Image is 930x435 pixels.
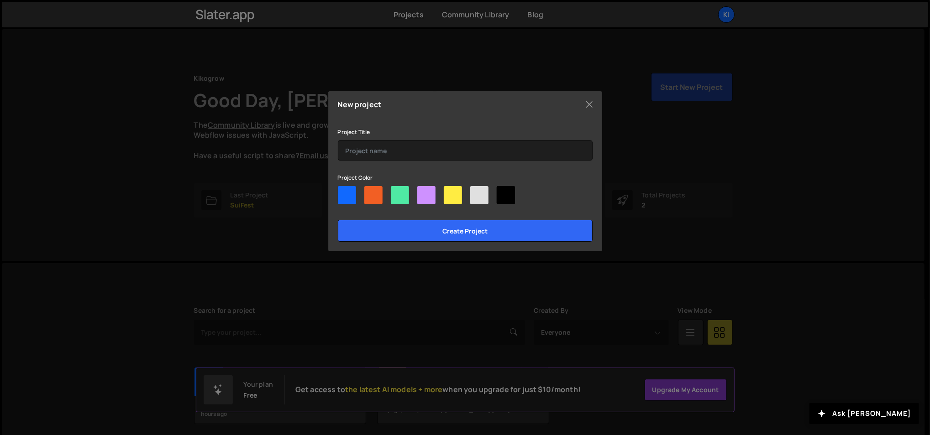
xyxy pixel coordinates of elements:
[338,101,382,108] h5: New project
[809,403,919,424] button: Ask [PERSON_NAME]
[338,140,593,161] input: Project name
[338,173,373,182] label: Project Color
[583,98,596,111] button: Close
[338,128,370,137] label: Project Title
[338,220,593,242] input: Create project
